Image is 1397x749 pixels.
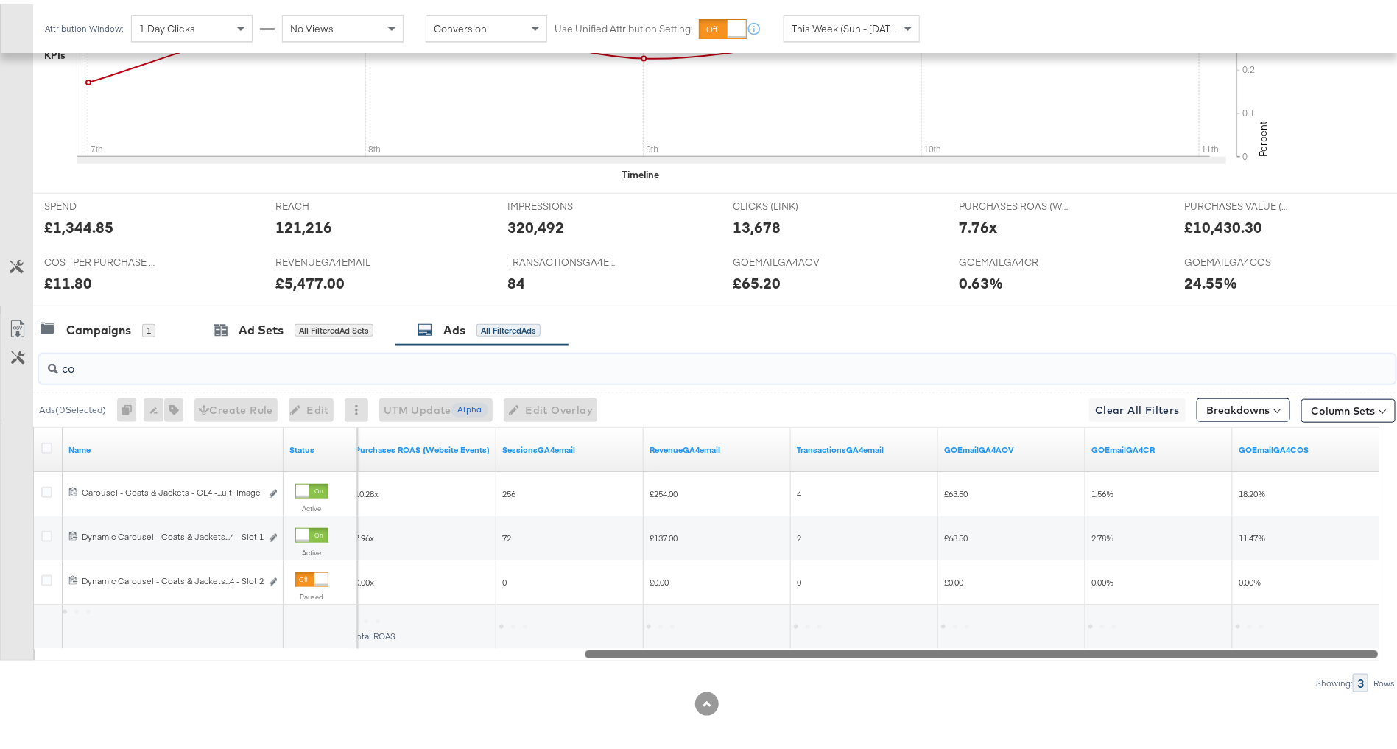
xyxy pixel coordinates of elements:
span: REACH [276,195,387,209]
span: No Views [290,18,334,31]
div: 24.55% [1185,268,1238,289]
div: 121,216 [276,212,333,233]
label: Use Unified Attribution Setting: [555,18,693,32]
span: 1 Day Clicks [139,18,195,31]
a: Sessions - The total number of sessions [502,440,638,451]
div: 84 [507,268,525,289]
div: 7.76x [959,212,997,233]
span: 4 [797,484,801,495]
span: 1.56% [1091,484,1113,495]
span: £254.00 [650,484,678,495]
span: PURCHASES ROAS (WEBSITE EVENTS) [959,195,1069,209]
div: Dynamic Carousel - Coats & Jackets...4 - Slot 1 [82,527,261,538]
span: £0.00 [944,572,963,583]
span: 11.47% [1239,528,1265,539]
a: Transaction Revenue - The total sale revenue [650,440,785,451]
label: Paused [295,588,328,597]
a: ga transaction divided by ga rev [944,440,1080,451]
div: Attribution Window: [44,19,124,29]
a: GO GA CR [1091,440,1227,451]
div: Ads ( 0 Selected) [39,399,106,412]
span: PURCHASES VALUE (WEBSITE EVENTS) [1185,195,1295,209]
span: 72 [502,528,511,539]
span: 7.96x [355,528,374,539]
span: £63.50 [944,484,968,495]
button: Clear All Filters [1089,394,1186,418]
span: SPEND [44,195,155,209]
div: KPIs [44,44,66,58]
span: This Week (Sun - [DATE]) [792,18,902,31]
div: 0 [117,394,144,418]
span: Conversion [434,18,487,31]
span: TRANSACTIONSGA4EMAIL [507,251,618,265]
span: CLICKS (LINK) [733,195,844,209]
div: 320,492 [507,212,564,233]
a: Shows the current state of your Ad. [289,440,351,451]
span: 0.00% [1091,572,1113,583]
span: 2 [797,528,801,539]
label: Active [295,499,328,509]
div: Carousel - Coats & Jackets - CL4 -...ulti Image [82,482,261,494]
div: Timeline [622,163,660,177]
span: 10.28x [355,484,379,495]
div: £1,344.85 [44,212,113,233]
div: All Filtered Ad Sets [295,320,373,333]
span: £137.00 [650,528,678,539]
a: TPS Gross COS [1239,440,1374,451]
button: Breakdowns [1197,394,1290,418]
div: Showing: [1315,674,1353,684]
span: Clear All Filters [1095,397,1180,415]
button: Column Sets [1301,395,1396,418]
div: Ad Sets [239,317,284,334]
span: £0.00 [650,572,669,583]
input: Search Ad Name, ID or Objective [58,344,1271,373]
a: The total value of the purchase actions divided by spend tracked by your Custom Audience pixel on... [355,440,490,451]
a: Ad Name. [68,440,278,451]
div: 1 [142,320,155,333]
div: Dynamic Carousel - Coats & Jackets...4 - Slot 2 [82,571,261,583]
div: 0.63% [959,268,1003,289]
span: GOEMAILGA4CR [959,251,1069,265]
a: Transactions - The total number of transactions [797,440,932,451]
span: 0.00% [1239,572,1261,583]
span: COST PER PURCHASE (WEBSITE EVENTS) [44,251,155,265]
div: Rows [1373,674,1396,684]
div: £65.20 [733,268,781,289]
div: Ads [443,317,465,334]
text: Percent [1256,117,1270,152]
div: £5,477.00 [276,268,345,289]
div: 13,678 [733,212,781,233]
span: REVENUEGA4EMAIL [276,251,387,265]
div: 3 [1353,669,1368,688]
span: £68.50 [944,528,968,539]
span: 0 [502,572,507,583]
span: GOEMAILGA4AOV [733,251,844,265]
div: £10,430.30 [1185,212,1263,233]
span: Total ROAS [353,626,395,637]
span: 256 [502,484,515,495]
div: £11.80 [44,268,92,289]
span: 18.20% [1239,484,1265,495]
span: IMPRESSIONS [507,195,618,209]
label: Active [295,544,328,553]
span: 0.00x [355,572,374,583]
span: 2.78% [1091,528,1113,539]
span: 0 [797,572,801,583]
div: All Filtered Ads [476,320,541,333]
div: Campaigns [66,317,131,334]
span: GOEMAILGA4COS [1185,251,1295,265]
